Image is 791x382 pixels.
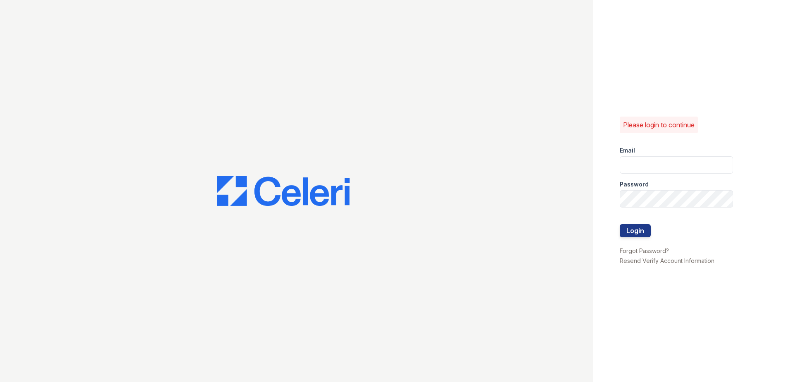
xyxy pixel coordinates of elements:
p: Please login to continue [623,120,695,130]
button: Login [620,224,651,237]
a: Forgot Password? [620,247,669,254]
label: Password [620,180,649,189]
img: CE_Logo_Blue-a8612792a0a2168367f1c8372b55b34899dd931a85d93a1a3d3e32e68fde9ad4.png [217,176,350,206]
label: Email [620,146,635,155]
a: Resend Verify Account Information [620,257,714,264]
